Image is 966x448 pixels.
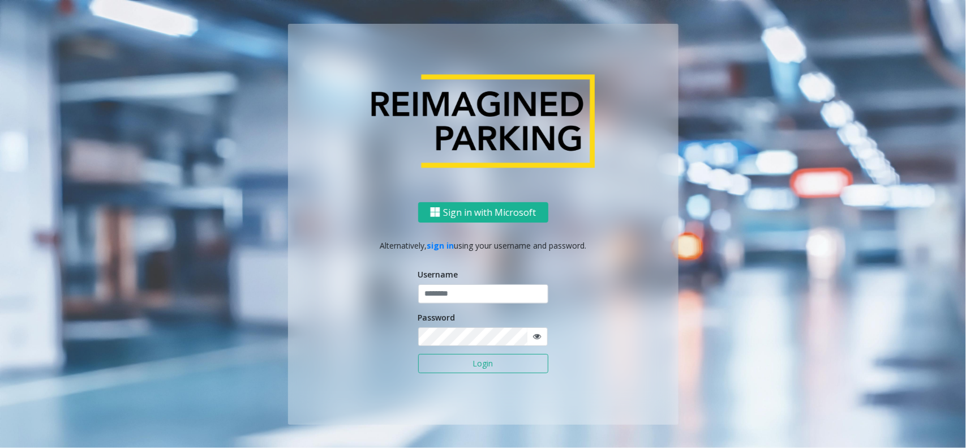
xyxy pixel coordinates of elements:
[418,268,458,280] label: Username
[418,202,548,223] button: Sign in with Microsoft
[427,240,454,251] a: sign in
[299,240,667,251] p: Alternatively, using your username and password.
[418,354,548,373] button: Login
[418,311,456,323] label: Password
